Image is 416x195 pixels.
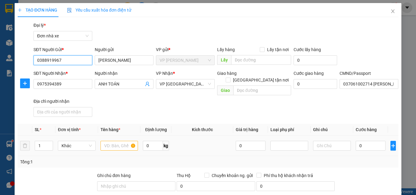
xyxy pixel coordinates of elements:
span: Cước hàng [356,127,377,132]
input: Ghi chú đơn hàng [97,181,175,191]
span: Giá trị hàng [236,127,258,132]
img: icon [67,8,72,13]
span: Đại lý [33,23,46,28]
span: plus [391,143,396,148]
input: Ghi Chú [313,141,351,151]
input: Dọc đường [231,55,291,65]
div: Người gửi [95,46,153,53]
span: Kích thước [192,127,213,132]
th: Loại phụ phí [268,124,311,136]
span: VP Ninh Bình [160,79,211,89]
div: Tổng: 1 [20,158,161,165]
div: VP gửi [156,46,215,53]
span: TẠO ĐƠN HÀNG [18,8,57,12]
label: Ghi chú đơn hàng [97,173,131,178]
span: kg [163,141,169,151]
span: Chuyển khoản ng. gửi [209,172,255,179]
span: Đơn vị tính [58,127,81,132]
span: Khác [62,141,92,150]
span: Giao [217,85,233,95]
button: plus [20,78,30,88]
span: [GEOGRAPHIC_DATA] tận nơi [231,77,291,83]
input: Cước lấy hàng [294,55,337,65]
div: SĐT Người Gửi [33,46,92,53]
span: SL [35,127,40,132]
span: Tên hàng [100,127,120,132]
input: Cước giao hàng [294,79,337,89]
span: Phí thu hộ khách nhận trả [261,172,316,179]
span: Định lượng [145,127,167,132]
span: Lấy [217,55,231,65]
label: Cước lấy hàng [294,47,321,52]
span: user-add [145,82,150,86]
div: Địa chỉ người nhận [33,98,92,105]
span: VP Ngọc Hồi [160,56,211,65]
input: 0 [236,141,266,151]
span: Đơn nhà xe [37,31,89,40]
span: close [390,9,395,14]
span: plus [18,8,22,12]
button: plus [390,141,396,151]
span: Giao hàng [217,71,237,76]
input: VD: Bàn, Ghế [100,141,138,151]
div: CMND/Passport [340,70,398,77]
div: SĐT Người Nhận [33,70,92,77]
label: Cước giao hàng [294,71,324,76]
span: plus [20,81,30,86]
div: Người nhận [95,70,153,77]
input: Dọc đường [233,85,291,95]
span: Lấy tận nơi [265,46,291,53]
button: delete [20,141,30,151]
button: Close [384,3,401,20]
input: Địa chỉ của người nhận [33,107,92,117]
span: Lấy hàng [217,47,235,52]
span: Yêu cầu xuất hóa đơn điện tử [67,8,131,12]
span: VP Nhận [156,71,173,76]
th: Ghi chú [311,124,353,136]
span: Thu Hộ [177,173,191,178]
